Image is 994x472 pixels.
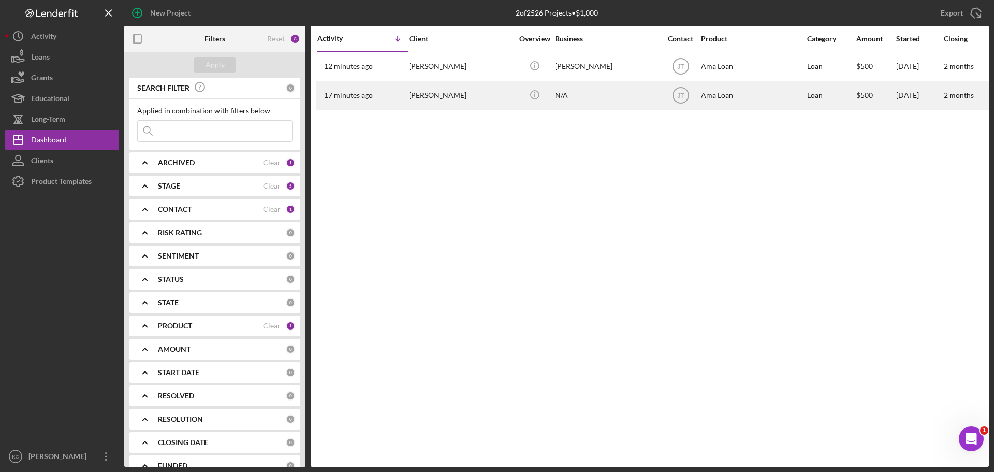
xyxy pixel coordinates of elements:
div: Product Templates [31,171,92,194]
div: Amount [856,35,895,43]
button: KC[PERSON_NAME] [5,446,119,467]
b: FUNDED [158,462,187,470]
div: Grants [31,67,53,91]
b: CLOSING DATE [158,438,208,447]
button: Activity [5,26,119,47]
b: PRODUCT [158,322,192,330]
div: $500 [856,82,895,109]
b: STATUS [158,275,184,283]
button: Apply [194,57,236,73]
div: [DATE] [896,82,943,109]
div: Loan [807,53,855,80]
b: CONTACT [158,205,192,213]
b: ARCHIVED [158,159,195,167]
div: [PERSON_NAME] [555,53,659,80]
time: 2025-08-13 00:15 [324,91,373,99]
div: New Project [150,3,191,23]
b: RESOLUTION [158,415,203,423]
time: 2 months [944,91,974,99]
div: 5 [286,181,295,191]
button: New Project [124,3,201,23]
div: 1 [286,321,295,331]
div: [PERSON_NAME] [409,82,513,109]
div: Dashboard [31,130,67,153]
text: JT [677,92,684,99]
b: Filters [204,35,225,43]
button: Export [930,3,989,23]
button: Clients [5,150,119,171]
div: Contact [661,35,700,43]
div: 0 [286,438,295,447]
div: Apply [206,57,225,73]
div: 0 [286,298,295,307]
iframe: Intercom live chat [959,426,984,451]
div: Ama Loan [701,53,805,80]
div: $500 [856,53,895,80]
time: 2 months [944,62,974,70]
div: Clear [263,182,281,190]
b: STATE [158,298,179,307]
div: 1 [286,158,295,167]
div: Reset [267,35,285,43]
div: [DATE] [896,53,943,80]
b: RESOLVED [158,392,194,400]
button: Educational [5,88,119,109]
div: Loan [807,82,855,109]
div: [PERSON_NAME] [26,446,93,469]
button: Loans [5,47,119,67]
div: Clear [263,205,281,213]
text: JT [677,63,684,70]
div: Long-Term [31,109,65,132]
div: 0 [286,275,295,284]
div: 0 [286,368,295,377]
div: 0 [286,391,295,401]
div: Started [896,35,943,43]
button: Long-Term [5,109,119,130]
div: Business [555,35,659,43]
div: Clear [263,322,281,330]
div: 0 [286,461,295,470]
div: 0 [286,228,295,237]
button: Grants [5,67,119,88]
div: 2 of 2526 Projects • $1,000 [516,9,598,17]
div: Educational [31,88,69,111]
div: 0 [286,251,295,261]
div: 0 [286,83,295,93]
div: Ama Loan [701,82,805,109]
button: Product Templates [5,171,119,192]
div: Client [409,35,513,43]
div: Applied in combination with filters below [137,107,293,115]
b: RISK RATING [158,228,202,237]
time: 2025-08-13 00:20 [324,62,373,70]
text: KC [12,454,19,460]
div: Activity [31,26,56,49]
div: N/A [555,82,659,109]
div: Export [941,3,963,23]
div: Activity [317,34,363,42]
div: Clear [263,159,281,167]
div: Clients [31,150,53,174]
div: 0 [286,414,295,424]
b: SENTIMENT [158,252,199,260]
b: AMOUNT [158,345,191,353]
div: 0 [286,345,295,354]
div: Category [807,35,855,43]
div: [PERSON_NAME] [409,53,513,80]
div: Loans [31,47,50,70]
div: 8 [290,34,300,44]
b: START DATE [158,368,199,377]
div: Product [701,35,805,43]
span: 1 [980,426,988,435]
div: 1 [286,205,295,214]
button: Dashboard [5,130,119,150]
div: Overview [515,35,554,43]
b: STAGE [158,182,180,190]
